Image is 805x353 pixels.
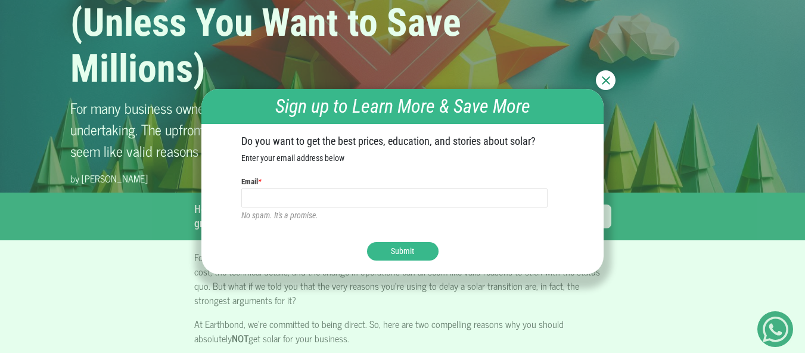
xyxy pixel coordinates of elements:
[241,209,563,222] p: No spam. It's a promise.
[602,76,610,85] img: Close newsletter btn
[241,176,261,188] label: Email
[241,135,563,148] h2: Do you want to get the best prices, education, and stories about solar?
[241,152,563,165] p: Enter your email address below
[367,242,439,261] button: Submit
[275,95,530,117] em: Sign up to Learn More & Save More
